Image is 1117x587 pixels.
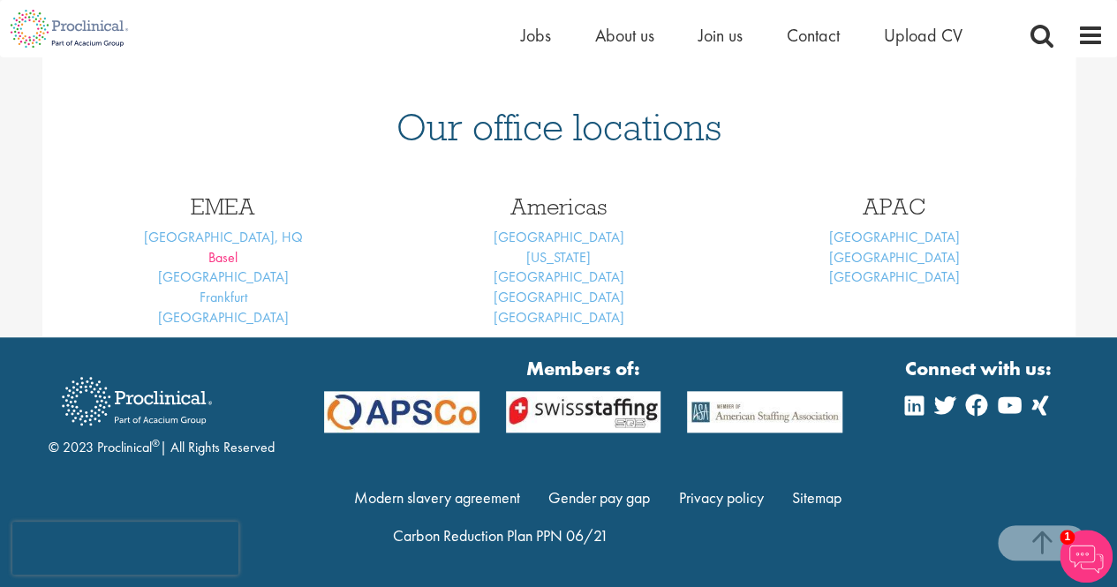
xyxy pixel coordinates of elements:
a: [GEOGRAPHIC_DATA] [494,308,624,327]
a: Join us [698,24,743,47]
a: [GEOGRAPHIC_DATA] [158,308,289,327]
a: Carbon Reduction Plan PPN 06/21 [393,525,608,546]
img: APSCo [674,391,856,433]
img: Proclinical Recruitment [49,365,225,438]
img: APSCo [493,391,675,433]
img: APSCo [311,391,493,433]
strong: Connect with us: [905,355,1055,382]
a: [GEOGRAPHIC_DATA] [494,288,624,306]
a: [GEOGRAPHIC_DATA] [494,267,624,286]
a: Sitemap [792,487,842,508]
strong: Members of: [324,355,843,382]
a: About us [595,24,654,47]
a: [GEOGRAPHIC_DATA] [829,248,960,267]
a: [GEOGRAPHIC_DATA], HQ [144,228,303,246]
h3: APAC [740,195,1049,218]
a: [US_STATE] [526,248,591,267]
img: Chatbot [1060,530,1113,583]
h3: EMEA [69,195,378,218]
span: 1 [1060,530,1075,545]
a: Jobs [521,24,551,47]
sup: ® [152,436,160,450]
a: [GEOGRAPHIC_DATA] [494,228,624,246]
div: © 2023 Proclinical | All Rights Reserved [49,364,275,458]
h3: Americas [404,195,713,218]
a: [GEOGRAPHIC_DATA] [829,267,960,286]
iframe: reCAPTCHA [12,522,238,575]
a: Gender pay gap [548,487,650,508]
a: [GEOGRAPHIC_DATA] [158,267,289,286]
a: Modern slavery agreement [354,487,520,508]
a: Privacy policy [679,487,764,508]
a: Contact [787,24,840,47]
a: Frankfurt [200,288,247,306]
h1: Our office locations [69,108,1049,147]
a: Upload CV [884,24,962,47]
a: [GEOGRAPHIC_DATA] [829,228,960,246]
a: Basel [208,248,238,267]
